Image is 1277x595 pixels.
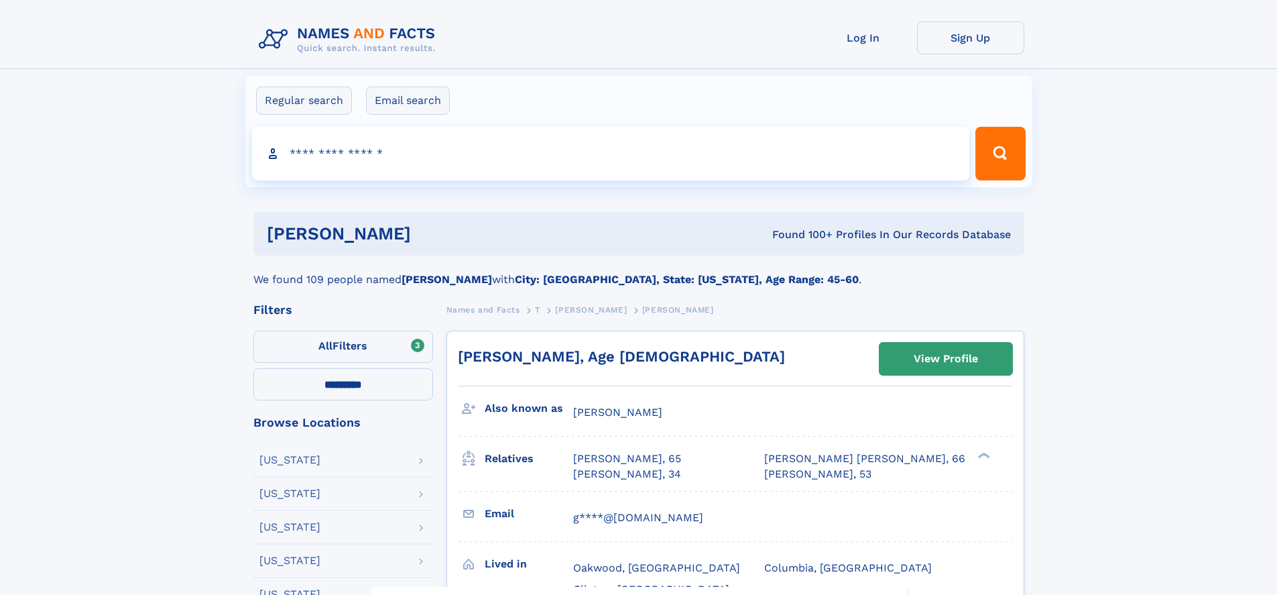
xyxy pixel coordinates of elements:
[975,451,991,460] div: ❯
[446,301,520,318] a: Names and Facts
[573,406,662,419] span: [PERSON_NAME]
[402,273,492,286] b: [PERSON_NAME]
[573,451,681,466] a: [PERSON_NAME], 65
[259,488,320,499] div: [US_STATE]
[535,305,540,315] span: T
[318,339,332,352] span: All
[917,21,1024,54] a: Sign Up
[914,343,978,374] div: View Profile
[879,343,1012,375] a: View Profile
[485,502,573,525] h3: Email
[555,305,627,315] span: [PERSON_NAME]
[573,467,681,482] a: [PERSON_NAME], 34
[515,273,859,286] b: City: [GEOGRAPHIC_DATA], State: [US_STATE], Age Range: 45-60
[259,455,320,466] div: [US_STATE]
[764,451,965,466] a: [PERSON_NAME] [PERSON_NAME], 66
[573,561,740,574] span: Oakwood, [GEOGRAPHIC_DATA]
[252,127,970,180] input: search input
[810,21,917,54] a: Log In
[253,417,433,429] div: Browse Locations
[485,397,573,420] h3: Also known as
[253,304,433,316] div: Filters
[253,256,1024,288] div: We found 109 people named with .
[256,87,352,115] label: Regular search
[485,447,573,470] h3: Relatives
[535,301,540,318] a: T
[458,348,785,365] a: [PERSON_NAME], Age [DEMOGRAPHIC_DATA]
[764,467,871,482] a: [PERSON_NAME], 53
[764,561,932,574] span: Columbia, [GEOGRAPHIC_DATA]
[366,87,450,115] label: Email search
[253,331,433,363] label: Filters
[591,227,1011,242] div: Found 100+ Profiles In Our Records Database
[485,553,573,576] h3: Lived in
[253,21,446,58] img: Logo Names and Facts
[267,225,592,242] h1: [PERSON_NAME]
[642,305,714,315] span: [PERSON_NAME]
[975,127,1025,180] button: Search Button
[259,555,320,566] div: [US_STATE]
[259,522,320,533] div: [US_STATE]
[555,301,627,318] a: [PERSON_NAME]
